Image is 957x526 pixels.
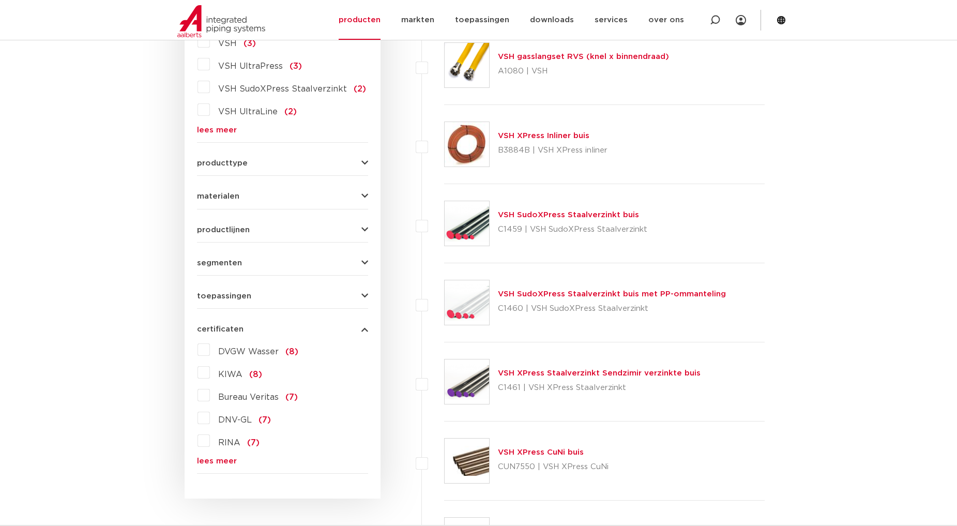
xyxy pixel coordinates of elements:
button: producttype [197,159,368,167]
span: (7) [259,416,271,424]
span: materialen [197,192,239,200]
div: my IPS [736,9,746,32]
a: VSH SudoXPress Staalverzinkt buis [498,211,639,219]
p: CUN7550 | VSH XPress CuNi [498,459,609,475]
a: VSH XPress CuNi buis [498,448,584,456]
button: materialen [197,192,368,200]
button: toepassingen [197,292,368,300]
img: Thumbnail for VSH gasslangset RVS (knel x binnendraad) [445,43,489,87]
span: VSH UltraPress [218,62,283,70]
img: Thumbnail for VSH XPress Staalverzinkt Sendzimir verzinkte buis [445,359,489,404]
span: RINA [218,439,240,447]
a: VSH XPress Inliner buis [498,132,589,140]
span: (7) [285,393,298,401]
img: Thumbnail for VSH XPress CuNi buis [445,439,489,483]
span: (3) [244,39,256,48]
span: (7) [247,439,260,447]
span: KIWA [218,370,242,379]
span: (2) [354,85,366,93]
button: productlijnen [197,226,368,234]
p: B3884B | VSH XPress inliner [498,142,607,159]
a: VSH XPress Staalverzinkt Sendzimir verzinkte buis [498,369,701,377]
span: (3) [290,62,302,70]
span: producttype [197,159,248,167]
span: (8) [249,370,262,379]
button: certificaten [197,325,368,333]
p: A1080 | VSH [498,63,669,80]
a: VSH gasslangset RVS (knel x binnendraad) [498,53,669,61]
a: lees meer [197,457,368,465]
span: toepassingen [197,292,251,300]
img: Thumbnail for VSH XPress Inliner buis [445,122,489,167]
p: C1461 | VSH XPress Staalverzinkt [498,380,701,396]
span: (2) [284,108,297,116]
span: segmenten [197,259,242,267]
span: VSH [218,39,237,48]
span: certificaten [197,325,244,333]
span: (8) [285,348,298,356]
span: DVGW Wasser [218,348,279,356]
p: C1459 | VSH SudoXPress Staalverzinkt [498,221,647,238]
span: VSH UltraLine [218,108,278,116]
a: lees meer [197,126,368,134]
img: Thumbnail for VSH SudoXPress Staalverzinkt buis met PP-ommanteling [445,280,489,325]
span: productlijnen [197,226,250,234]
a: VSH SudoXPress Staalverzinkt buis met PP-ommanteling [498,290,726,298]
button: segmenten [197,259,368,267]
p: C1460 | VSH SudoXPress Staalverzinkt [498,300,726,317]
span: DNV-GL [218,416,252,424]
img: Thumbnail for VSH SudoXPress Staalverzinkt buis [445,201,489,246]
span: Bureau Veritas [218,393,279,401]
span: VSH SudoXPress Staalverzinkt [218,85,347,93]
